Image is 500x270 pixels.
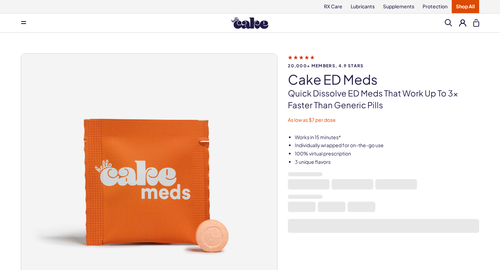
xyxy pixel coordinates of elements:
span: 20,000+ members, 4.9 stars [288,64,479,68]
p: As low as $7 per dose [288,117,479,124]
a: 20,000+ members, 4.9 stars [288,54,479,68]
p: Quick dissolve ED Meds that work up to 3x faster than generic pills [288,87,479,111]
li: 100% virtual prescription [295,150,479,157]
li: Individually wrapped for on-the-go use [295,142,479,149]
img: Hello Cake [231,17,268,29]
li: 3 unique flavors [295,159,479,166]
li: Works in 15 minutes* [295,134,479,141]
h1: Cake ED Meds [288,72,479,87]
